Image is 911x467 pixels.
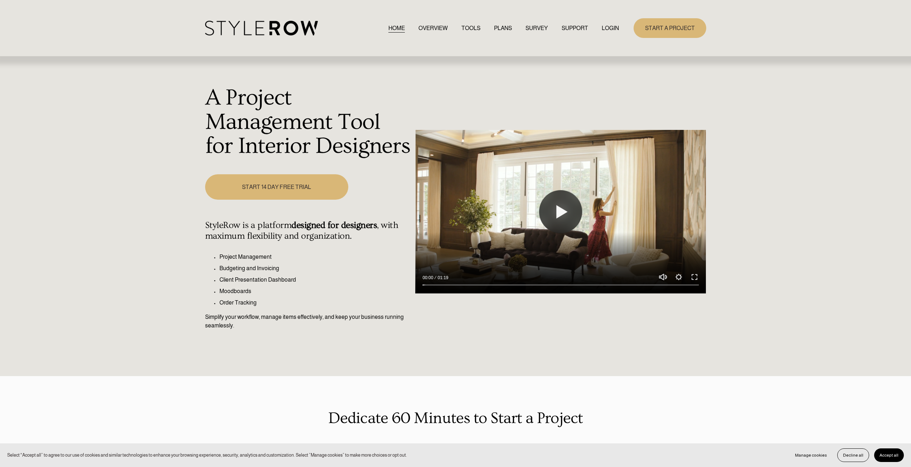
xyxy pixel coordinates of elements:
button: Decline all [837,448,869,462]
a: folder dropdown [562,23,588,33]
a: OVERVIEW [418,23,448,33]
p: Order Tracking [219,298,412,307]
a: LOGIN [602,23,619,33]
strong: designed for designers [291,220,377,230]
p: Moodboards [219,287,412,296]
a: TOOLS [461,23,480,33]
p: Dedicate 60 Minutes to Start a Project [205,406,706,430]
span: Manage cookies [795,453,827,458]
p: Client Presentation Dashboard [219,276,412,284]
h1: A Project Management Tool for Interior Designers [205,86,412,159]
a: SURVEY [525,23,548,33]
p: Simplify your workflow, manage items effectively, and keep your business running seamlessly. [205,313,412,330]
a: PLANS [494,23,512,33]
h4: StyleRow is a platform , with maximum flexibility and organization. [205,220,412,242]
span: Decline all [843,453,863,458]
a: HOME [388,23,405,33]
div: Current time [422,274,435,281]
p: Budgeting and Invoicing [219,264,412,273]
span: SUPPORT [562,24,588,33]
p: Project Management [219,253,412,261]
input: Seek [422,282,699,287]
button: Manage cookies [790,448,832,462]
button: Play [539,190,582,233]
p: Select “Accept all” to agree to our use of cookies and similar technologies to enhance your brows... [7,452,407,458]
a: START 14 DAY FREE TRIAL [205,174,348,200]
span: Accept all [879,453,898,458]
div: Duration [435,274,450,281]
img: StyleRow [205,21,318,35]
button: Accept all [874,448,904,462]
a: START A PROJECT [634,18,706,38]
